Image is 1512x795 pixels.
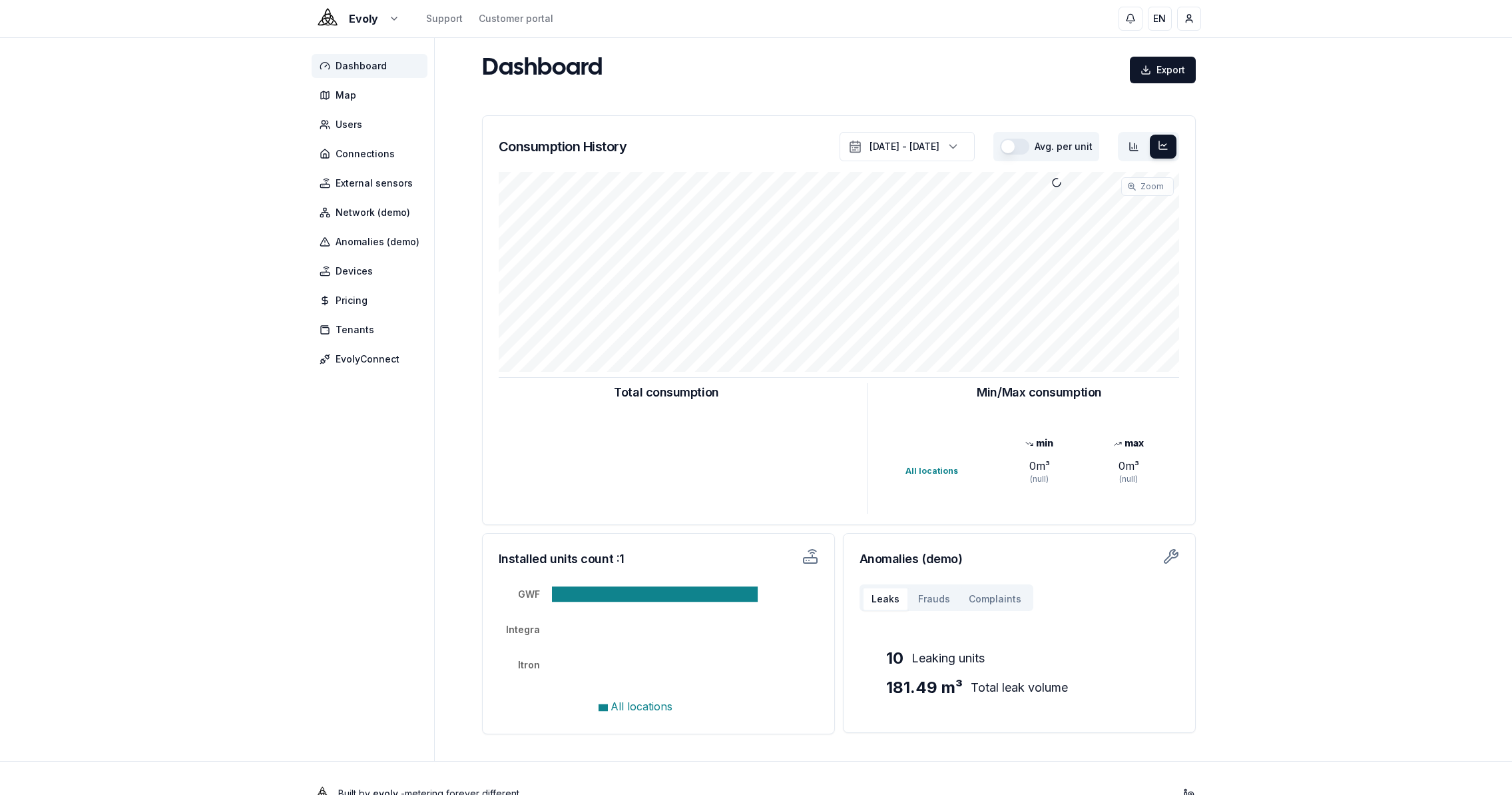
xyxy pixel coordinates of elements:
label: Avg. per unit [1035,142,1093,151]
span: Network (demo) [336,206,410,219]
span: Total leak volume [971,678,1068,697]
a: Connections [312,142,433,166]
span: Leaking units [911,649,985,668]
button: Leaks [862,587,909,611]
h3: Consumption History [499,137,627,156]
h3: Anomalies (demo) [860,550,1179,568]
div: All locations [905,466,995,476]
tspan: Itron [518,659,540,670]
a: Tenants [312,318,433,342]
tspan: GWF [518,588,540,600]
a: External sensors [312,171,433,195]
span: Devices [336,265,373,278]
span: Tenants [336,323,374,337]
span: Map [336,89,356,102]
a: Pricing [312,289,433,313]
a: EvolyConnect [312,347,433,371]
span: EvolyConnect [336,353,399,366]
button: Complaints [959,587,1031,611]
tspan: Integra [506,624,540,635]
span: EN [1153,12,1166,25]
div: [DATE] - [DATE] [870,140,939,153]
a: Map [312,83,433,107]
button: Evoly [312,11,399,27]
div: (null) [1084,474,1173,484]
span: Connections [336,147,395,161]
span: External sensors [336,177,413,190]
h3: Min/Max consumption [977,383,1101,402]
span: Users [336,118,362,131]
h3: Total consumption [614,383,718,402]
span: Anomalies (demo) [336,235,419,249]
a: Devices [312,259,433,283]
button: [DATE] - [DATE] [840,132,975,161]
span: Pricing [336,294,368,307]
button: Export [1130,57,1196,83]
img: Evoly Logo [312,3,344,35]
div: (null) [995,474,1084,484]
h1: Dashboard [482,55,603,82]
div: min [995,436,1084,450]
button: Frauds [909,587,959,611]
a: Dashboard [312,54,433,78]
div: 0 m³ [995,458,1084,474]
span: Zoom [1140,181,1164,192]
div: max [1084,436,1173,450]
a: Network (demo) [312,201,433,225]
a: Customer portal [479,12,553,25]
span: 181.49 m³ [886,677,963,698]
span: Evoly [349,11,378,27]
h3: Installed units count : 1 [499,550,651,568]
a: Anomalies (demo) [312,230,433,254]
span: Dashboard [336,59,387,73]
button: EN [1148,7,1172,31]
span: 10 [886,648,903,669]
span: All locations [611,700,672,713]
a: Users [312,113,433,137]
div: 0 m³ [1084,458,1173,474]
a: Support [426,12,463,25]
